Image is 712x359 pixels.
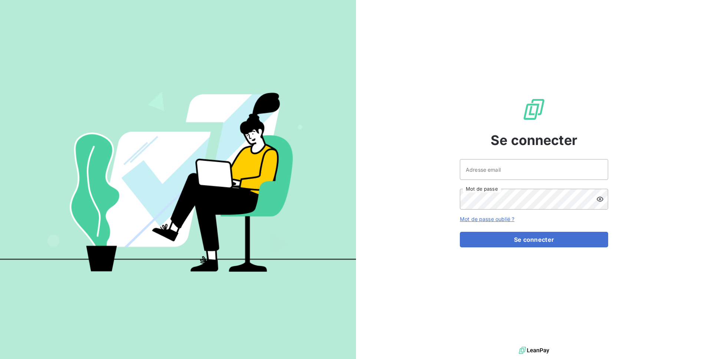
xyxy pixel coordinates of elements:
button: Se connecter [460,232,608,247]
a: Mot de passe oublié ? [460,216,514,222]
img: logo [519,345,549,356]
input: placeholder [460,159,608,180]
img: Logo LeanPay [522,98,546,121]
span: Se connecter [491,130,577,150]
